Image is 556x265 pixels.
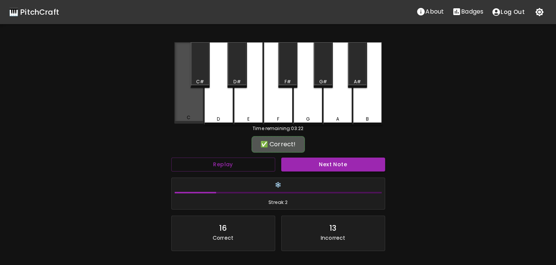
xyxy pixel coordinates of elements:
[284,78,291,85] div: F#
[461,7,483,16] p: Badges
[9,6,59,18] a: 🎹 PitchCraft
[174,125,382,132] div: Time remaining: 03:22
[175,181,382,189] h6: ❄️
[487,4,529,20] button: account of current user
[217,116,220,123] div: D
[277,116,279,123] div: F
[448,4,487,19] button: Stats
[213,234,233,242] p: Correct
[448,4,487,20] a: Stats
[247,116,249,123] div: E
[187,114,190,121] div: C
[196,78,204,85] div: C#
[336,116,339,123] div: A
[281,158,385,172] button: Next Note
[425,7,444,16] p: About
[171,158,275,172] button: Replay
[255,140,301,149] div: ✅ Correct!
[329,222,337,234] div: 13
[354,78,361,85] div: A#
[319,78,327,85] div: G#
[412,4,448,20] a: About
[219,222,227,234] div: 16
[306,116,309,123] div: G
[175,199,382,206] span: Streak: 2
[321,234,345,242] p: Incorrect
[412,4,448,19] button: About
[233,78,241,85] div: D#
[366,116,369,123] div: B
